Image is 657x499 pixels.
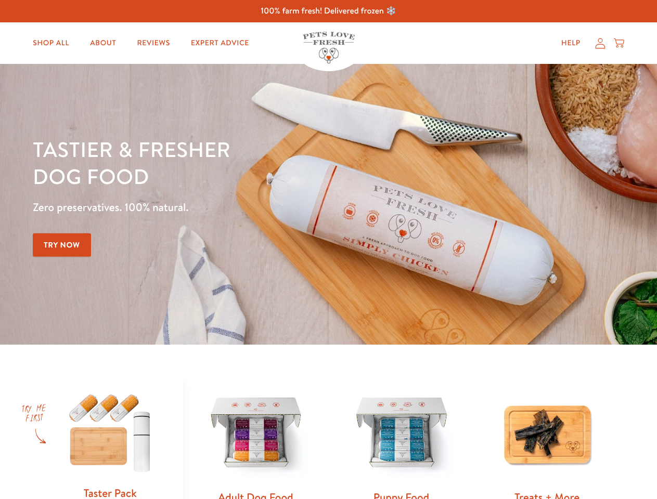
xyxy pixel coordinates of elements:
img: Pets Love Fresh [303,32,355,63]
a: Try Now [33,233,91,257]
a: About [82,33,124,54]
a: Expert Advice [183,33,257,54]
a: Shop All [24,33,78,54]
a: Help [553,33,589,54]
h1: Tastier & fresher dog food [33,136,427,190]
p: Zero preservatives. 100% natural. [33,198,427,217]
a: Reviews [128,33,178,54]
